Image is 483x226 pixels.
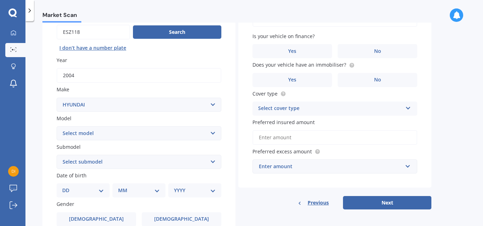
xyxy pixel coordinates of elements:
span: Does your vehicle have an immobiliser? [252,62,346,68]
span: [DEMOGRAPHIC_DATA] [69,216,124,222]
span: No [374,77,381,83]
span: Preferred insured amount [252,119,315,126]
button: I don’t have a number plate [57,42,129,54]
img: cfb4b87ee925e3c3c2cece483b5ed455 [8,166,19,177]
div: Enter amount [259,163,402,170]
span: No [374,48,381,54]
input: YYYY [57,68,221,83]
span: Is your vehicle on finance? [252,33,315,39]
span: Yes [288,48,296,54]
input: Enter plate number [57,25,130,39]
span: Date of birth [57,172,87,179]
button: Next [343,196,431,209]
input: Enter amount [252,130,417,145]
span: Make [57,86,69,93]
span: Model [57,115,71,122]
span: Yes [288,77,296,83]
span: Cover type [252,90,278,97]
span: Gender [57,201,74,208]
span: [DEMOGRAPHIC_DATA] [154,216,209,222]
button: Search [133,25,221,39]
span: Year [57,57,67,63]
span: Preferred excess amount [252,148,312,155]
span: Previous [308,197,329,208]
span: Submodel [57,143,81,150]
span: Market Scan [42,12,81,21]
div: Select cover type [258,104,402,113]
